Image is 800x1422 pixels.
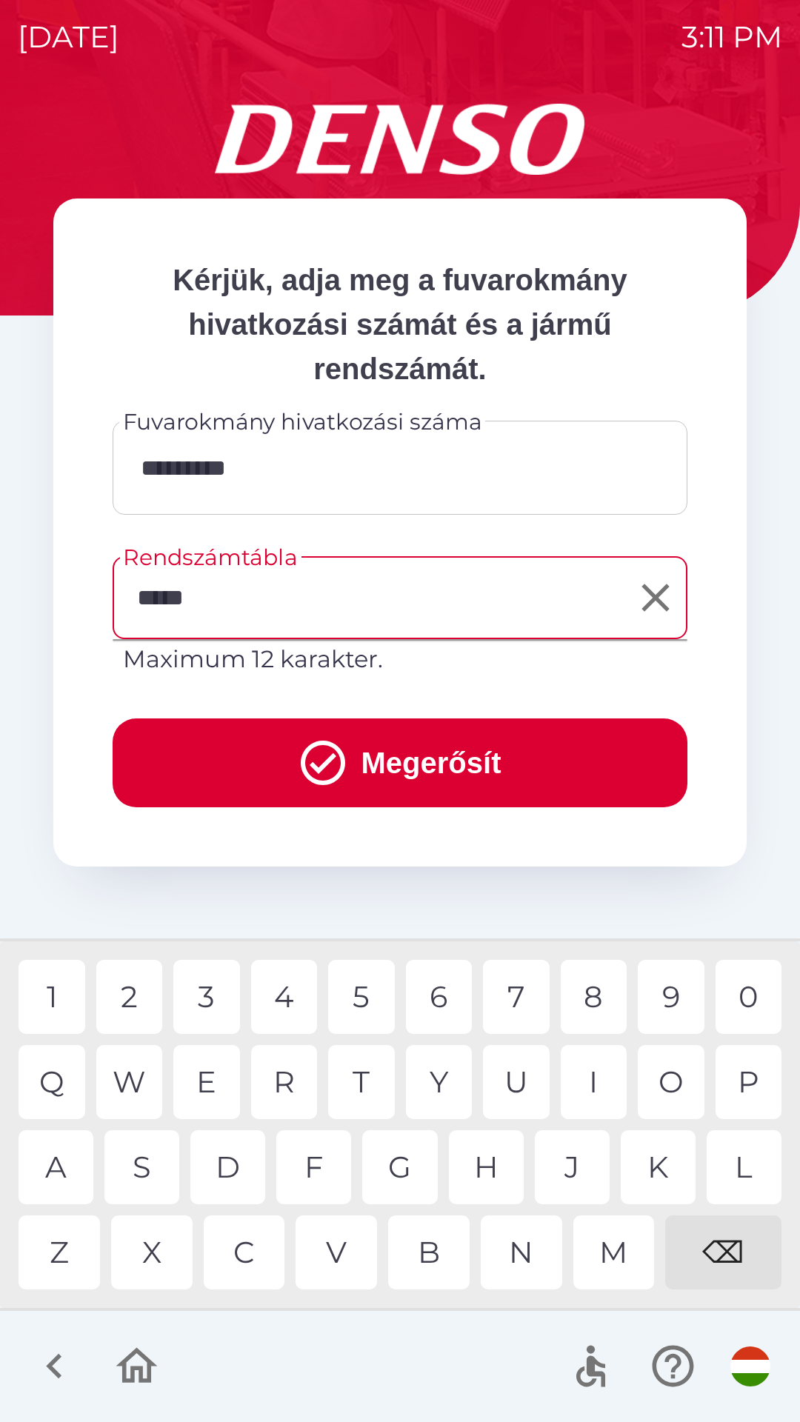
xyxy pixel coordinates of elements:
button: Clear [629,571,682,624]
p: Maximum 12 karakter. [123,641,677,677]
p: 3:11 PM [681,15,782,59]
img: Logo [53,104,747,175]
label: Rendszámtábla [123,541,298,573]
label: Fuvarokmány hivatkozási száma [123,406,482,438]
button: Megerősít [113,718,687,807]
img: hu flag [730,1346,770,1386]
p: Kérjük, adja meg a fuvarokmány hivatkozási számát és a jármű rendszámát. [113,258,687,391]
p: [DATE] [18,15,119,59]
